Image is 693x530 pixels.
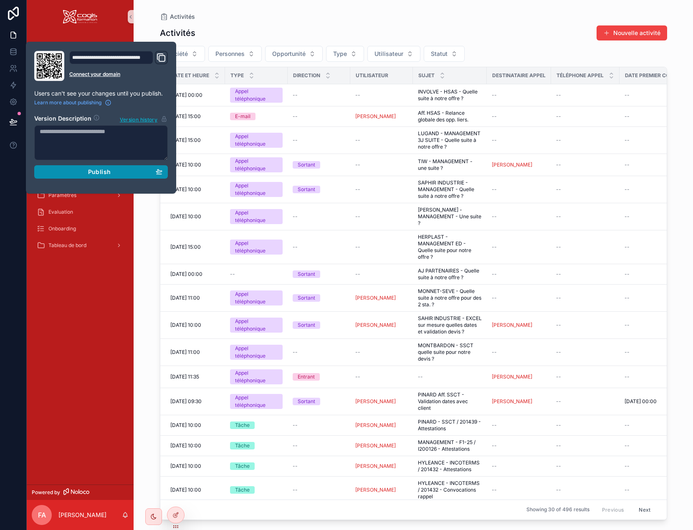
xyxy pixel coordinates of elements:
[355,463,396,469] a: [PERSON_NAME]
[230,394,283,409] a: Appel téléphonique
[170,186,220,193] a: [DATE] 10:00
[230,442,283,449] a: Tâche
[170,113,201,120] span: [DATE] 15:00
[170,92,220,98] a: [DATE] 00:00
[355,295,396,301] a: [PERSON_NAME]
[293,244,345,250] a: --
[355,322,396,328] a: [PERSON_NAME]
[556,463,615,469] a: --
[492,92,497,98] span: --
[230,157,283,172] a: Appel téléphonique
[170,442,220,449] a: [DATE] 10:00
[355,271,360,278] span: --
[170,137,220,144] a: [DATE] 15:00
[355,137,408,144] a: --
[625,113,630,120] span: --
[48,242,86,249] span: Tableau de bord
[418,207,482,227] a: [PERSON_NAME] - MANAGEMENT - Une suite ?
[492,113,497,120] span: --
[34,99,101,106] span: Learn more about publishing
[293,137,298,144] span: --
[556,186,615,193] a: --
[418,459,482,473] a: HYLEANCE - INCOTERMS / 201432 - Attestations
[492,213,546,220] a: --
[355,186,408,193] a: --
[235,345,278,360] div: Appel téléphonique
[293,213,298,220] span: --
[556,162,561,168] span: --
[235,88,278,103] div: Appel téléphonique
[492,92,546,98] a: --
[418,288,482,308] a: MONNET-SEVE - Quelle suite à notre offre pour des 2 sta. ?
[293,349,345,356] a: --
[293,463,345,469] a: --
[355,442,396,449] span: [PERSON_NAME]
[492,349,497,356] span: --
[230,369,283,384] a: Appel téléphonique
[556,349,615,356] a: --
[298,398,315,405] div: Sortant
[418,374,482,380] a: --
[170,398,202,405] span: [DATE] 09:30
[556,113,615,120] a: --
[235,240,278,255] div: Appel téléphonique
[235,133,278,148] div: Appel téléphonique
[355,186,360,193] span: --
[298,321,315,329] div: Sortant
[355,113,396,120] span: [PERSON_NAME]
[625,442,630,449] span: --
[170,442,201,449] span: [DATE] 10:00
[418,315,482,335] span: SAHIR INDUSTRIE - EXCEL sur mesure quelles dates et validation devis ?
[230,271,283,278] a: --
[298,373,315,381] div: Entrant
[293,113,345,120] a: --
[625,92,630,98] span: --
[230,345,283,360] a: Appel téléphonique
[170,13,195,21] span: Activités
[235,113,250,120] div: E-mail
[355,322,408,328] a: [PERSON_NAME]
[170,295,200,301] span: [DATE] 11:00
[298,161,315,169] div: Sortant
[235,369,278,384] div: Appel téléphonique
[230,113,283,120] a: E-mail
[492,374,532,380] a: [PERSON_NAME]
[34,165,168,179] button: Publish
[431,50,448,58] span: Statut
[418,419,482,432] a: PINARD - SSCT / 201439 - Attestations
[556,92,615,98] a: --
[293,92,345,98] a: --
[120,115,157,123] span: Version history
[230,133,283,148] a: Appel téléphonique
[597,25,667,40] button: Nouvelle activité
[492,463,497,469] span: --
[355,422,396,429] span: [PERSON_NAME]
[556,137,561,144] span: --
[235,442,250,449] div: Tâche
[293,244,298,250] span: --
[170,162,220,168] a: [DATE] 10:00
[625,213,630,220] span: --
[492,442,546,449] a: --
[625,422,630,429] span: --
[418,374,423,380] span: --
[418,179,482,199] a: SAPHIR INDUSTRIE - MANAGEMENT - Quelle suite à notre offre ?
[492,322,546,328] a: [PERSON_NAME]
[170,398,220,405] a: [DATE] 09:30
[355,398,408,405] a: [PERSON_NAME]
[418,439,482,452] a: MANAGEMENT - F1-25 / I200126 - Attestations
[492,244,497,250] span: --
[170,374,199,380] span: [DATE] 11:35
[556,213,615,220] a: --
[160,13,195,21] a: Activités
[293,92,298,98] span: --
[418,158,482,172] span: TIW - MANAGEMENT - une suite ?
[170,244,220,250] a: [DATE] 15:00
[230,182,283,197] a: Appel téléphonique
[235,394,278,409] div: Appel téléphonique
